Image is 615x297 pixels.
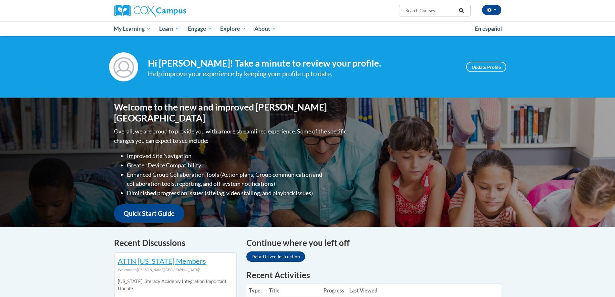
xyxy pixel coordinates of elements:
span: Explore [220,25,246,33]
img: Cox Campus [114,5,186,16]
button: Search [456,7,466,15]
a: Cox Campus [114,5,237,16]
li: Improved Site Navigation [127,151,348,161]
p: [US_STATE] Literacy Academy Integration Important Update [118,278,233,292]
li: Greater Device Compatibility [127,161,348,170]
a: My Learning [110,21,155,36]
div: Main menu [104,21,511,36]
input: Search Courses [405,7,456,15]
span: Learn [159,25,179,33]
a: En español [471,22,506,36]
span: My Learning [114,25,151,33]
span: En español [475,25,502,32]
th: Title [266,284,321,297]
span: About [254,25,276,33]
h1: Welcome to the new and improved [PERSON_NAME][GEOGRAPHIC_DATA] [114,102,348,123]
h4: Continue where you left off [246,237,501,249]
th: Progress [321,284,347,297]
th: Last Viewed [347,284,380,297]
h1: Recent Activities [246,269,501,281]
a: Data-Driven Instruction [246,251,305,262]
a: ATTN [US_STATE] Members [118,257,206,265]
a: Learn [155,21,184,36]
a: Explore [216,21,250,36]
img: Profile Image [109,52,138,81]
div: Help improve your experience by keeping your profile up to date. [148,69,456,79]
li: Diminished progression issues (site lag, video stalling, and playback issues) [127,188,348,198]
h4: Hi [PERSON_NAME]! Take a minute to review your profile. [148,58,456,69]
span: Engage [188,25,212,33]
a: About [250,21,281,36]
h4: Recent Discussions [114,237,237,249]
p: Overall, we are proud to provide you with a more streamlined experience. Some of the specific cha... [114,127,348,145]
a: Update Profile [466,62,506,72]
button: Account Settings [482,5,501,15]
th: Type [246,284,266,297]
li: Enhanced Group Collaboration Tools (Action plans, Group communication and collaboration tools, re... [127,170,348,189]
a: Engage [184,21,216,36]
a: Quick Start Guide [114,204,184,223]
div: Welcome to [PERSON_NAME][GEOGRAPHIC_DATA]! [118,266,233,273]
